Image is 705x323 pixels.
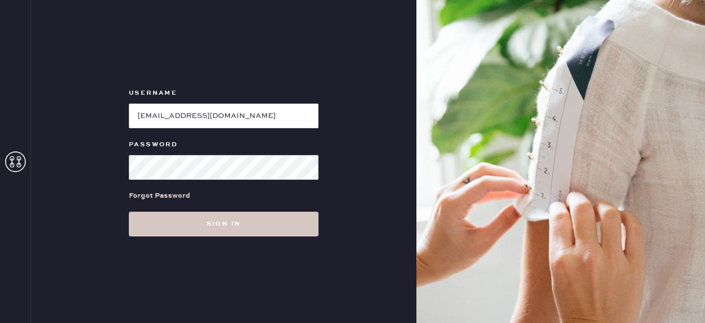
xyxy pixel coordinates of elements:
[129,139,318,151] label: Password
[129,87,318,99] label: Username
[129,212,318,236] button: Sign in
[129,180,190,212] a: Forgot Password
[129,190,190,201] div: Forgot Password
[129,104,318,128] input: e.g. john@doe.com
